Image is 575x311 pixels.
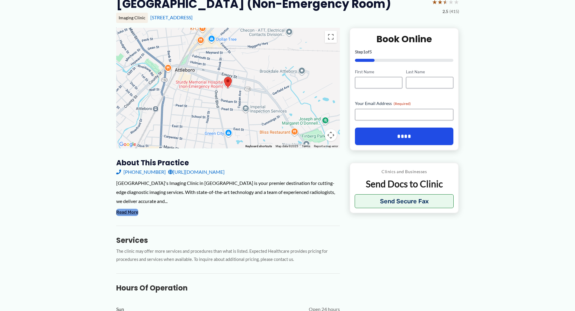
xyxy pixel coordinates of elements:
p: Step of [355,50,454,54]
span: 5 [369,49,372,54]
span: 1 [363,49,366,54]
a: Report a map error [314,144,338,148]
a: [STREET_ADDRESS] [150,14,193,20]
img: Google [118,141,138,148]
p: Clinics and Businesses [355,168,454,176]
button: Toggle fullscreen view [325,31,337,43]
span: (Required) [394,101,411,106]
span: Map data ©2025 [276,144,298,148]
a: [URL][DOMAIN_NAME] [168,167,225,176]
button: Read More [116,209,138,216]
a: Open this area in Google Maps (opens a new window) [118,141,138,148]
label: Your Email Address [355,100,454,106]
label: First Name [355,69,402,75]
p: The clinic may offer more services and procedures than what is listed. Expected Healthcare provid... [116,247,340,264]
a: Terms [302,144,310,148]
button: Send Secure Fax [355,194,454,208]
p: Send Docs to Clinic [355,178,454,190]
label: Last Name [406,69,453,75]
div: [GEOGRAPHIC_DATA]'s Imaging Clinic in [GEOGRAPHIC_DATA] is your premier destination for cutting-e... [116,179,340,205]
a: [PHONE_NUMBER] [116,167,166,176]
button: Keyboard shortcuts [245,144,272,148]
h3: Services [116,236,340,245]
button: Map camera controls [325,129,337,141]
h3: Hours of Operation [116,283,340,293]
h2: Book Online [355,33,454,45]
span: 2.5 [442,8,448,15]
h3: About this practice [116,158,340,167]
span: (415) [449,8,459,15]
div: Imaging Clinic [116,13,148,23]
